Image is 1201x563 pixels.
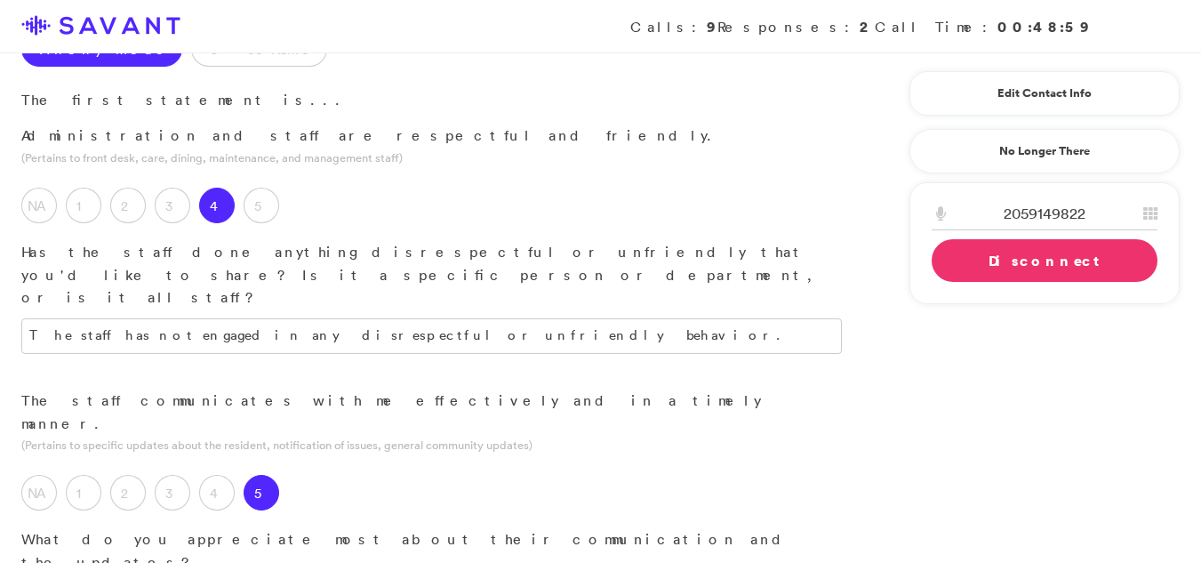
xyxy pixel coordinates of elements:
[707,17,717,36] strong: 9
[860,17,875,36] strong: 2
[21,241,842,310] p: Has the staff done anything disrespectful or unfriendly that you'd like to share? Is it a specifi...
[66,475,101,511] label: 1
[932,79,1157,108] a: Edit Contact Info
[66,188,101,223] label: 1
[244,188,279,223] label: 5
[191,31,327,67] label: Use Name
[110,475,146,511] label: 2
[21,149,842,166] p: (Pertains to front desk, care, dining, maintenance, and management staff)
[997,17,1091,36] strong: 00:48:59
[21,390,842,435] p: The staff communicates with me effectively and in a timely manner.
[909,129,1180,173] a: No Longer There
[21,437,842,454] p: (Pertains to specific updates about the resident, notification of issues, general community updates)
[21,89,842,112] p: The first statement is...
[21,475,57,511] label: NA
[244,475,279,511] label: 5
[21,188,57,223] label: NA
[21,31,182,67] label: Anonymous
[155,475,190,511] label: 3
[199,188,235,223] label: 4
[155,188,190,223] label: 3
[21,125,842,148] p: Administration and staff are respectful and friendly.
[932,239,1157,282] a: Disconnect
[110,188,146,223] label: 2
[199,475,235,511] label: 4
